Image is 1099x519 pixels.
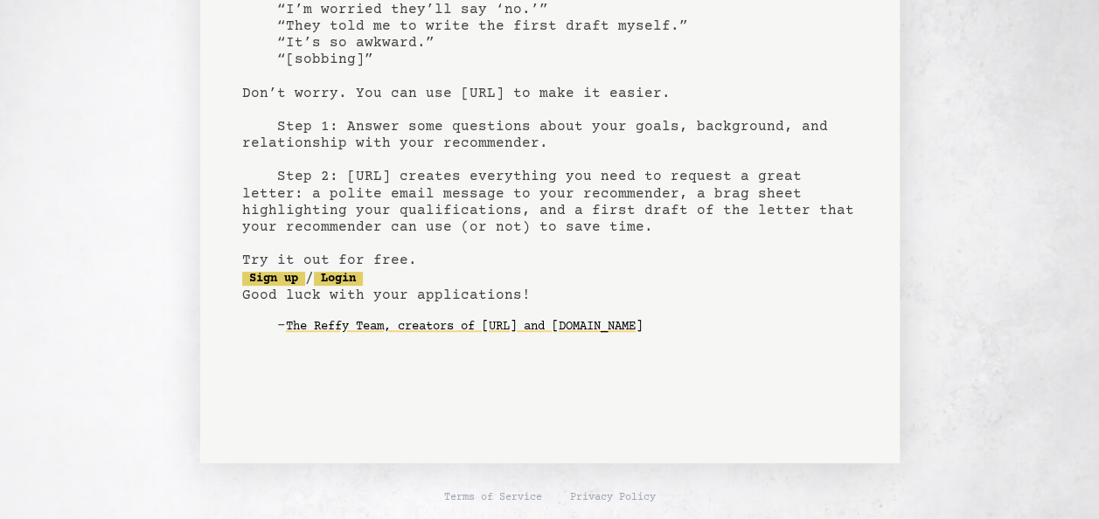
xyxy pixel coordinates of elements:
div: - [277,318,858,336]
a: Privacy Policy [570,491,656,505]
a: The Reffy Team, creators of [URL] and [DOMAIN_NAME] [286,313,643,341]
a: Terms of Service [444,491,542,505]
a: Login [314,272,363,286]
a: Sign up [242,272,305,286]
